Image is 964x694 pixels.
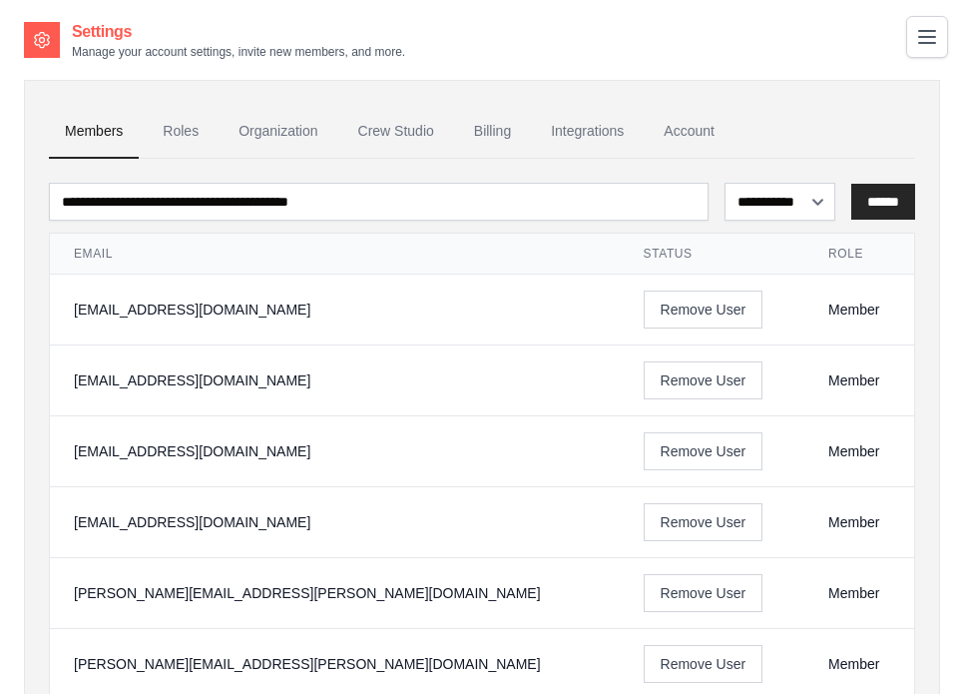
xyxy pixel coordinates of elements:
button: Remove User [644,361,763,399]
button: Toggle navigation [906,16,948,58]
button: Remove User [644,432,763,470]
a: Crew Studio [342,105,450,159]
div: [EMAIL_ADDRESS][DOMAIN_NAME] [74,300,596,320]
a: Members [49,105,139,159]
div: Member [828,370,890,390]
div: Member [828,654,890,674]
a: Billing [458,105,527,159]
a: Roles [147,105,215,159]
button: Remove User [644,645,763,683]
div: [EMAIL_ADDRESS][DOMAIN_NAME] [74,441,596,461]
p: Manage your account settings, invite new members, and more. [72,44,405,60]
a: Account [648,105,730,159]
th: Email [50,234,620,275]
div: Member [828,512,890,532]
div: [EMAIL_ADDRESS][DOMAIN_NAME] [74,512,596,532]
div: [EMAIL_ADDRESS][DOMAIN_NAME] [74,370,596,390]
a: Integrations [535,105,640,159]
button: Remove User [644,291,763,329]
div: [PERSON_NAME][EMAIL_ADDRESS][PERSON_NAME][DOMAIN_NAME] [74,583,596,603]
th: Status [620,234,804,275]
a: Organization [223,105,333,159]
div: [PERSON_NAME][EMAIL_ADDRESS][PERSON_NAME][DOMAIN_NAME] [74,654,596,674]
h2: Settings [72,20,405,44]
button: Remove User [644,503,763,541]
button: Remove User [644,574,763,612]
div: Member [828,583,890,603]
div: Member [828,441,890,461]
th: Role [804,234,914,275]
div: Member [828,300,890,320]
